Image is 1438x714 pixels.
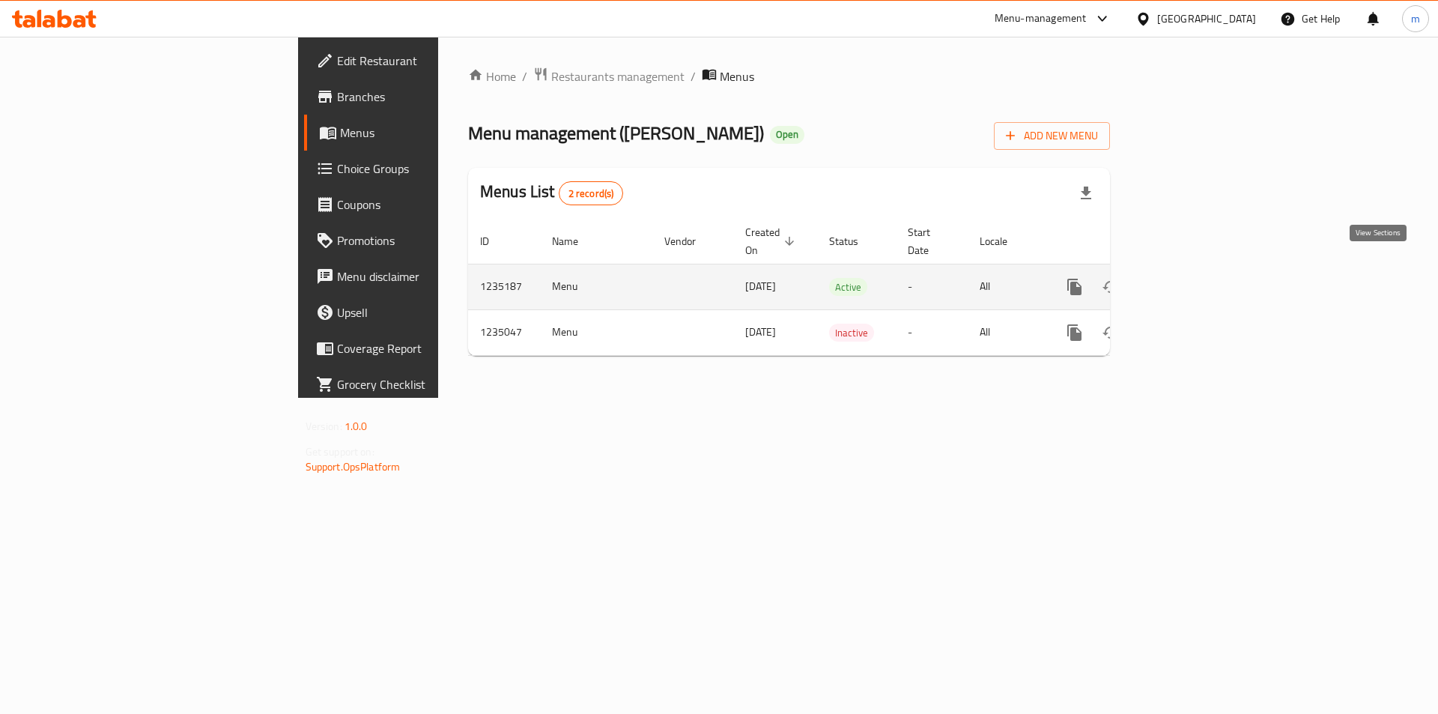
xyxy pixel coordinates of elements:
span: Active [829,279,867,296]
a: Choice Groups [304,151,539,187]
span: Locale [980,232,1027,250]
span: Status [829,232,878,250]
button: Change Status [1093,315,1129,351]
a: Menus [304,115,539,151]
span: Promotions [337,232,527,249]
span: [DATE] [745,276,776,296]
button: Add New Menu [994,122,1110,150]
span: Edit Restaurant [337,52,527,70]
a: Branches [304,79,539,115]
h2: Menus List [480,181,623,205]
a: Coupons [304,187,539,223]
a: Restaurants management [533,67,685,86]
span: Restaurants management [551,67,685,85]
button: Change Status [1093,269,1129,305]
td: All [968,264,1045,309]
span: Name [552,232,598,250]
span: Grocery Checklist [337,375,527,393]
button: more [1057,315,1093,351]
span: [DATE] [745,322,776,342]
nav: breadcrumb [468,67,1110,86]
span: Coupons [337,196,527,214]
span: Menu management ( [PERSON_NAME] ) [468,116,764,150]
span: Get support on: [306,442,374,462]
td: Menu [540,309,652,355]
span: Created On [745,223,799,259]
a: Promotions [304,223,539,258]
th: Actions [1045,219,1213,264]
span: Add New Menu [1006,127,1098,145]
a: Upsell [304,294,539,330]
span: Upsell [337,303,527,321]
div: Export file [1068,175,1104,211]
div: Open [770,126,804,144]
td: Menu [540,264,652,309]
span: Choice Groups [337,160,527,178]
span: 2 record(s) [559,187,623,201]
div: Total records count [559,181,624,205]
a: Edit Restaurant [304,43,539,79]
span: Menus [720,67,754,85]
a: Coverage Report [304,330,539,366]
span: Menu disclaimer [337,267,527,285]
a: Grocery Checklist [304,366,539,402]
span: ID [480,232,509,250]
td: - [896,264,968,309]
span: Branches [337,88,527,106]
button: more [1057,269,1093,305]
td: - [896,309,968,355]
td: All [968,309,1045,355]
span: Coverage Report [337,339,527,357]
div: Active [829,278,867,296]
span: 1.0.0 [345,417,368,436]
a: Support.OpsPlatform [306,457,401,476]
span: Start Date [908,223,950,259]
span: Vendor [664,232,715,250]
div: [GEOGRAPHIC_DATA] [1157,10,1256,27]
div: Menu-management [995,10,1087,28]
li: / [691,67,696,85]
span: m [1411,10,1420,27]
span: Version: [306,417,342,436]
span: Open [770,128,804,141]
span: Menus [340,124,527,142]
table: enhanced table [468,219,1213,356]
a: Menu disclaimer [304,258,539,294]
span: Inactive [829,324,874,342]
